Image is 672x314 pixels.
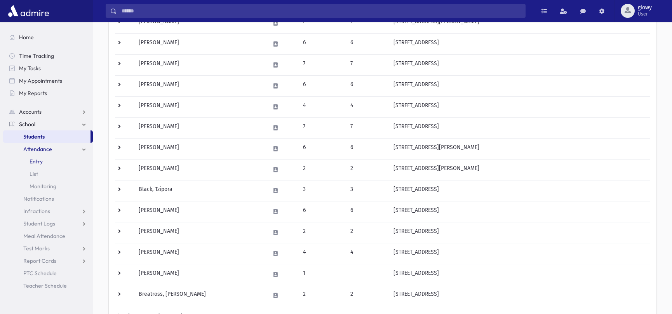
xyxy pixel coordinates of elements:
[389,33,650,54] td: [STREET_ADDRESS]
[23,195,54,202] span: Notifications
[134,117,265,138] td: [PERSON_NAME]
[23,232,65,239] span: Meal Attendance
[134,33,265,54] td: [PERSON_NAME]
[3,87,93,99] a: My Reports
[389,75,650,96] td: [STREET_ADDRESS]
[298,138,346,159] td: 6
[346,285,388,306] td: 2
[19,108,42,115] span: Accounts
[346,243,388,264] td: 4
[389,222,650,243] td: [STREET_ADDRESS]
[389,96,650,117] td: [STREET_ADDRESS]
[298,201,346,222] td: 6
[134,12,265,33] td: [PERSON_NAME]
[3,255,93,267] a: Report Cards
[3,50,93,62] a: Time Tracking
[3,106,93,118] a: Accounts
[3,155,93,168] a: Entry
[3,217,93,230] a: Student Logs
[298,54,346,75] td: 7
[389,117,650,138] td: [STREET_ADDRESS]
[23,208,50,215] span: Infractions
[298,33,346,54] td: 6
[134,138,265,159] td: [PERSON_NAME]
[298,96,346,117] td: 4
[134,159,265,180] td: [PERSON_NAME]
[19,34,34,41] span: Home
[389,12,650,33] td: [STREET_ADDRESS][PERSON_NAME]
[3,279,93,292] a: Teacher Schedule
[346,159,388,180] td: 2
[19,77,62,84] span: My Appointments
[3,267,93,279] a: PTC Schedule
[3,168,93,180] a: List
[19,121,35,128] span: School
[3,118,93,130] a: School
[346,33,388,54] td: 6
[23,270,57,277] span: PTC Schedule
[298,264,346,285] td: 1
[3,230,93,242] a: Meal Attendance
[3,205,93,217] a: Infractions
[3,31,93,43] a: Home
[3,130,91,143] a: Students
[3,62,93,75] a: My Tasks
[389,285,650,306] td: [STREET_ADDRESS]
[134,180,265,201] td: Black, Tzipora
[134,201,265,222] td: [PERSON_NAME]
[298,75,346,96] td: 6
[19,65,41,72] span: My Tasks
[389,264,650,285] td: [STREET_ADDRESS]
[23,257,56,264] span: Report Cards
[638,11,652,17] span: User
[346,96,388,117] td: 4
[389,201,650,222] td: [STREET_ADDRESS]
[134,285,265,306] td: Breatross, [PERSON_NAME]
[346,75,388,96] td: 6
[298,243,346,264] td: 4
[346,54,388,75] td: 7
[134,54,265,75] td: [PERSON_NAME]
[298,117,346,138] td: 7
[389,159,650,180] td: [STREET_ADDRESS][PERSON_NAME]
[298,285,346,306] td: 2
[346,117,388,138] td: 7
[30,158,43,165] span: Entry
[389,180,650,201] td: [STREET_ADDRESS]
[23,282,67,289] span: Teacher Schedule
[346,201,388,222] td: 6
[638,5,652,11] span: glowy
[23,220,55,227] span: Student Logs
[19,90,47,97] span: My Reports
[30,170,38,177] span: List
[298,180,346,201] td: 3
[134,264,265,285] td: [PERSON_NAME]
[134,243,265,264] td: [PERSON_NAME]
[298,159,346,180] td: 2
[3,75,93,87] a: My Appointments
[134,222,265,243] td: [PERSON_NAME]
[346,12,388,33] td: P
[117,4,525,18] input: Search
[346,180,388,201] td: 3
[3,242,93,255] a: Test Marks
[346,138,388,159] td: 6
[23,146,52,153] span: Attendance
[23,245,50,252] span: Test Marks
[389,243,650,264] td: [STREET_ADDRESS]
[389,138,650,159] td: [STREET_ADDRESS][PERSON_NAME]
[346,222,388,243] td: 2
[30,183,56,190] span: Monitoring
[298,12,346,33] td: P
[6,3,51,19] img: AdmirePro
[3,180,93,193] a: Monitoring
[3,143,93,155] a: Attendance
[19,52,54,59] span: Time Tracking
[134,75,265,96] td: [PERSON_NAME]
[298,222,346,243] td: 2
[3,193,93,205] a: Notifications
[389,54,650,75] td: [STREET_ADDRESS]
[134,96,265,117] td: [PERSON_NAME]
[23,133,45,140] span: Students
